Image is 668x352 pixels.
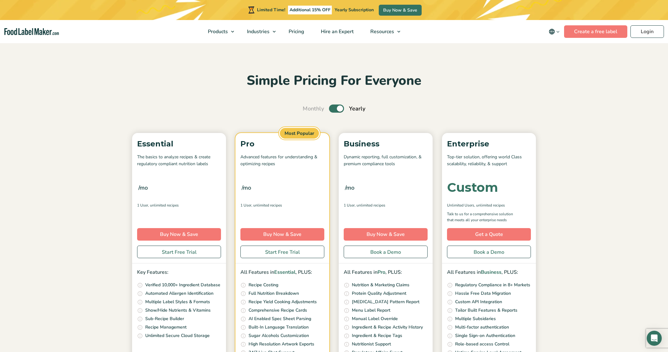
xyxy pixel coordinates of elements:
p: Full Nutrition Breakdown [249,290,299,297]
p: Built-In Language Translation [249,324,309,331]
p: Recipe Management [145,324,187,331]
a: Buy Now & Save [344,228,428,241]
p: All Features in , PLUS: [447,268,531,277]
a: Buy Now & Save [137,228,221,241]
span: /mo [242,183,251,192]
span: Yearly Subscription [335,7,374,13]
p: All Features in , PLUS: [240,268,324,277]
a: Login [630,25,664,38]
span: Business [481,269,501,276]
span: Pro [378,269,385,276]
p: Automated Allergen Identification [145,290,213,297]
p: Dynamic reporting, full customization, & premium compliance tools [344,154,428,168]
p: High Resolution Artwork Exports [249,341,314,348]
div: Custom [447,181,498,194]
p: Talk to us for a comprehensive solution that meets all your enterprise needs [447,211,519,223]
div: Open Intercom Messenger [647,331,662,346]
span: Unlimited Users [447,202,474,208]
h2: Simple Pricing For Everyone [129,72,539,89]
span: 1 User [240,202,251,208]
p: Multi-factor authentication [455,324,509,331]
p: Custom API Integration [455,298,502,305]
span: Resources [368,28,395,35]
span: 1 User [137,202,148,208]
a: Products [200,20,237,43]
span: Most Popular [279,127,320,140]
p: Tailor Built Features & Reports [455,307,517,314]
a: Buy Now & Save [240,228,324,241]
p: Unlimited Secure Cloud Storage [145,332,210,339]
a: Book a Demo [344,246,428,258]
p: Role-based access Control [455,341,509,348]
p: Nutritionist Support [352,341,391,348]
p: Single Sign-on Authentication [455,332,515,339]
p: Advanced features for understanding & optimizing recipes [240,154,324,168]
p: Essential [137,138,221,150]
p: Nutrition & Marketing Claims [352,282,409,288]
span: Monthly [303,105,324,113]
span: /mo [138,183,148,192]
span: Essential [274,269,295,276]
a: Start Free Trial [137,246,221,258]
span: /mo [345,183,354,192]
a: Industries [239,20,279,43]
p: Pro [240,138,324,150]
p: All Features in , PLUS: [344,268,428,277]
a: Start Free Trial [240,246,324,258]
p: Enterprise [447,138,531,150]
span: Yearly [349,105,365,113]
p: Business [344,138,428,150]
p: [MEDICAL_DATA] Pattern Report [352,298,419,305]
p: Ingredient & Recipe Activity History [352,324,423,331]
span: 1 User [344,202,355,208]
a: Buy Now & Save [379,5,422,16]
label: Toggle [329,105,344,113]
a: Hire an Expert [313,20,361,43]
p: Ingredient & Recipe Tags [352,332,402,339]
span: , Unlimited Recipes [474,202,505,208]
span: Additional 15% OFF [288,6,332,14]
span: Pricing [287,28,305,35]
p: Hassle Free Data Migration [455,290,511,297]
span: , Unlimited Recipes [251,202,282,208]
p: Regulatory Compliance in 8+ Markets [455,282,530,288]
a: Pricing [280,20,311,43]
p: Comprehensive Recipe Cards [249,307,307,314]
p: Top-tier solution, offering world Class scalability, reliability, & support [447,154,531,168]
span: Hire an Expert [319,28,354,35]
p: Protein Quality Adjustment [352,290,406,297]
p: Key Features: [137,268,221,277]
p: Sugar Alcohols Customization [249,332,309,339]
p: Recipe Yield Cooking Adjustments [249,298,317,305]
a: Create a free label [564,25,627,38]
a: Get a Quote [447,228,531,241]
p: Manual Label Override [352,315,398,322]
p: Menu Label Report [352,307,390,314]
p: Recipe Costing [249,282,278,288]
a: Resources [362,20,403,43]
span: , Unlimited Recipes [148,202,179,208]
p: Show/Hide Nutrients & Vitamins [145,307,211,314]
p: Multiple Subsidaries [455,315,496,322]
p: Multiple Label Styles & Formats [145,298,210,305]
p: Sub-Recipe Builder [145,315,184,322]
p: Verified 10,000+ Ingredient Database [145,282,220,288]
span: Products [206,28,229,35]
a: Book a Demo [447,246,531,258]
p: AI Enabled Spec Sheet Parsing [249,315,311,322]
span: Limited Time! [257,7,285,13]
span: , Unlimited Recipes [355,202,385,208]
span: Industries [245,28,270,35]
p: The basics to analyze recipes & create regulatory compliant nutrition labels [137,154,221,168]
